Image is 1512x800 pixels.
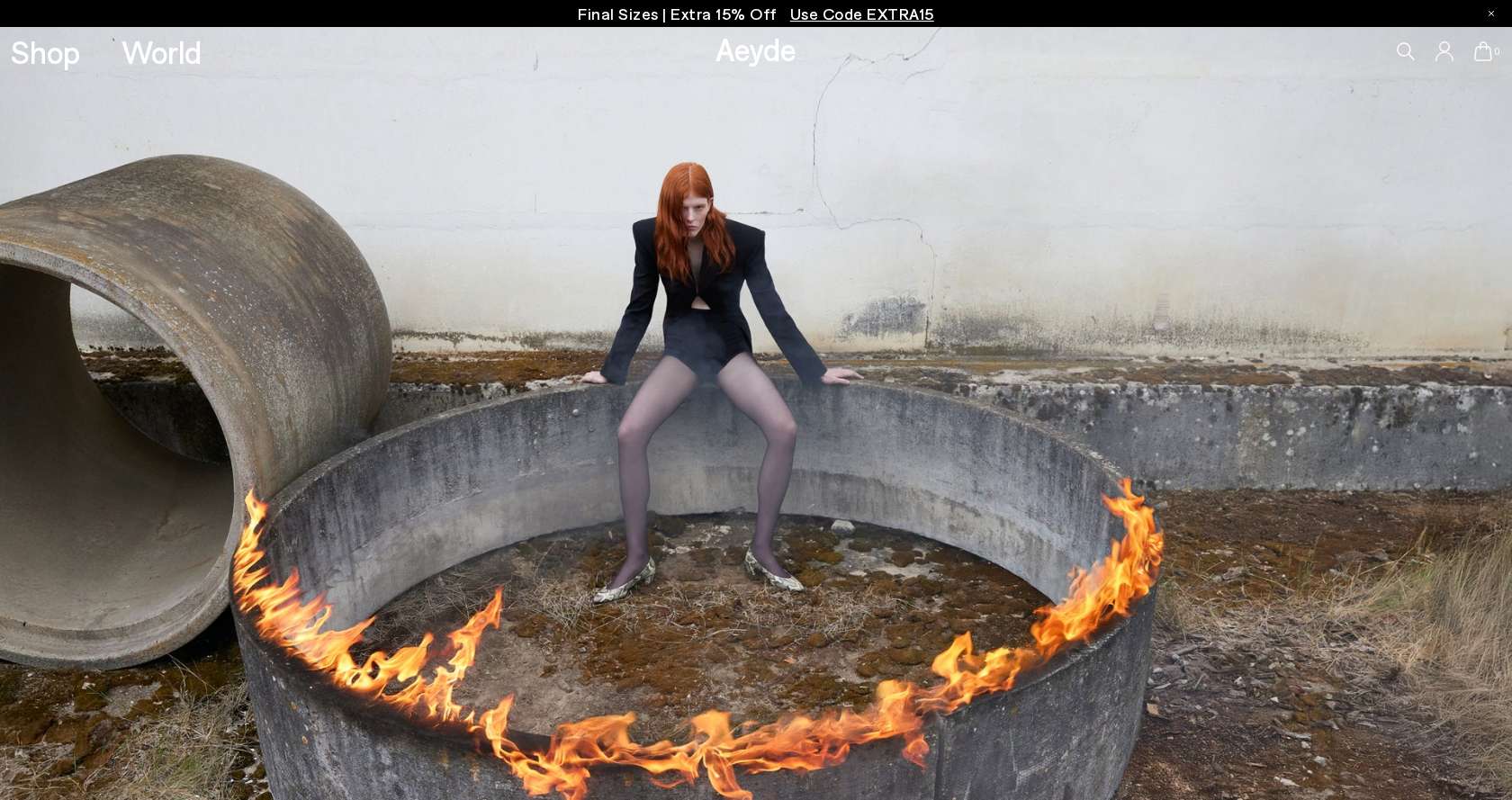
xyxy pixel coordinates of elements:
[1474,41,1492,61] a: 0
[11,36,80,67] a: Shop
[1492,47,1501,57] span: 0
[715,30,796,67] a: Aeyde
[578,3,934,25] p: Final Sizes | Extra 15% Off
[790,4,934,23] span: Navigate to /collections/ss25-final-sizes
[121,36,202,67] a: World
